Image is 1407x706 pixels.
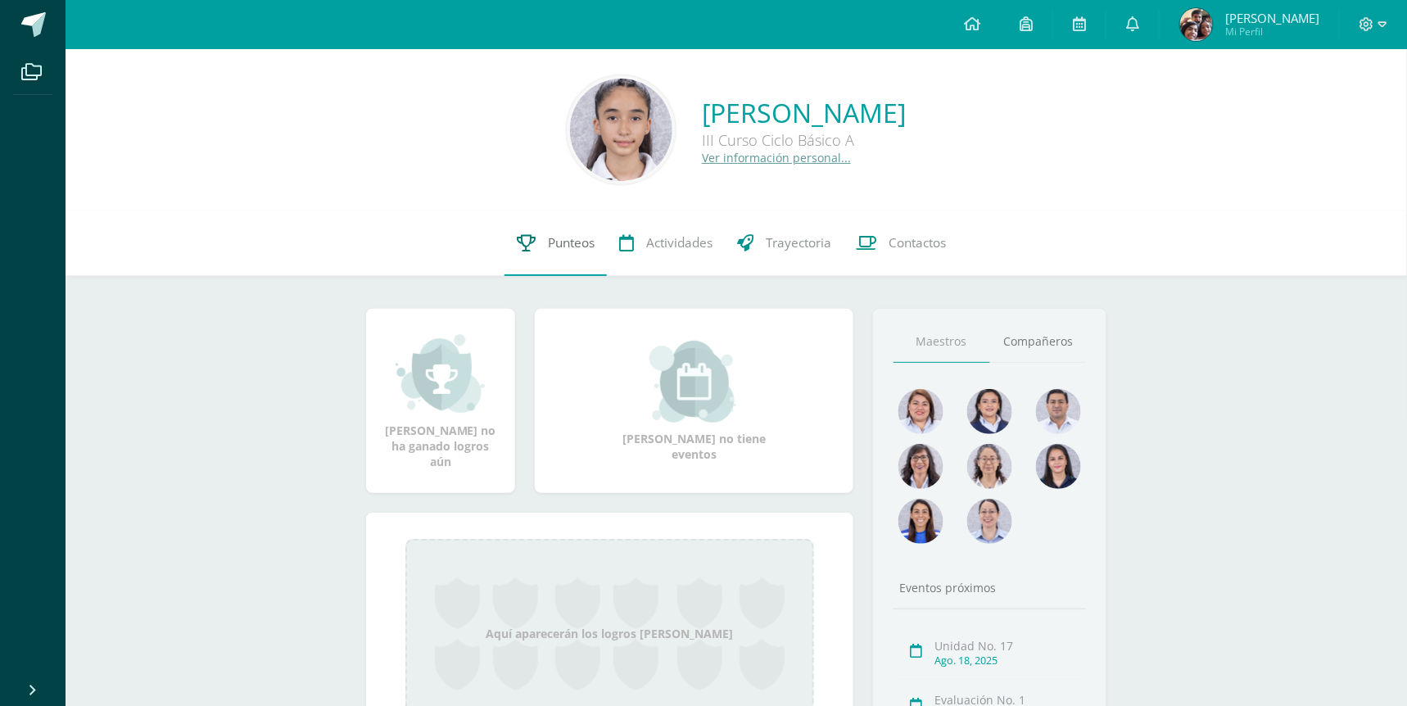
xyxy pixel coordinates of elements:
img: 38f1825733c6dbe04eae57747697107f.png [967,389,1012,434]
span: Trayectoria [766,234,831,251]
div: [PERSON_NAME] no tiene eventos [612,341,776,462]
a: Contactos [844,210,958,276]
img: 2888544038d106339d2fbd494f6dd41f.png [1180,8,1213,41]
span: Mi Perfil [1225,25,1319,38]
a: Punteos [504,210,607,276]
img: 6bc5668d4199ea03c0854e21131151f7.png [1036,444,1081,489]
div: III Curso Ciclo Básico A [702,130,906,150]
span: [PERSON_NAME] [1225,10,1319,26]
img: event_small.png [649,341,739,423]
img: 915cdc7588786fd8223dd02568f7fda0.png [898,389,943,434]
img: a5c04a697988ad129bdf05b8f922df21.png [898,499,943,544]
div: [PERSON_NAME] no ha ganado logros aún [382,333,499,469]
img: 9a0812c6f881ddad7942b4244ed4a083.png [1036,389,1081,434]
a: Maestros [894,321,990,363]
span: Contactos [889,234,946,251]
img: 0e5799bef7dad198813e0c5f14ac62f9.png [967,444,1012,489]
span: Actividades [646,234,713,251]
a: Compañeros [990,321,1087,363]
a: Actividades [607,210,725,276]
img: achievement_small.png [396,333,485,414]
img: ae348ea381a0074a5c220503ad2dd2bd.png [570,79,672,181]
img: 2d6d27342f92958193c038c70bd392c6.png [967,499,1012,544]
div: Ago. 18, 2025 [935,654,1082,668]
a: Trayectoria [725,210,844,276]
img: e4c60777b6b4805822e873edbf202705.png [898,444,943,489]
a: Ver información personal... [702,150,851,165]
div: Unidad No. 17 [935,638,1082,654]
span: Punteos [548,234,595,251]
a: [PERSON_NAME] [702,95,906,130]
div: Eventos próximos [894,580,1087,595]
